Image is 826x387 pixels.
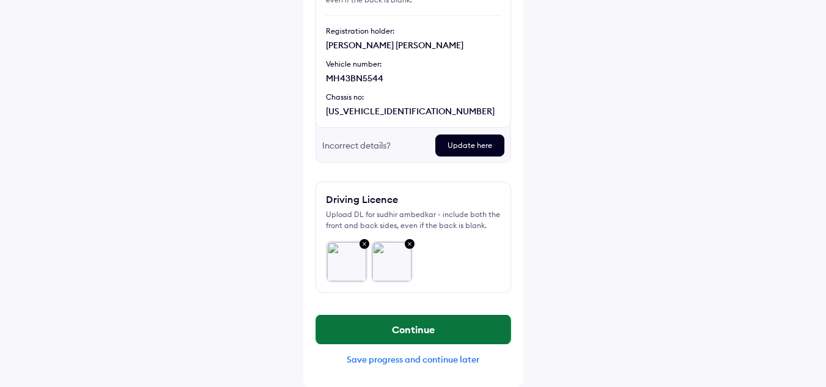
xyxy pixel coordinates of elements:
[357,237,372,252] img: close-grey-bg.svg
[326,26,501,37] div: Registration holder:
[372,241,412,282] img: fd1d95f8-f1be-4090-92dd-230affbac87a
[326,192,398,207] div: Driving Licence
[322,135,426,157] div: Incorrect details?
[326,72,501,84] div: MH43BN5544
[326,39,501,51] div: [PERSON_NAME] [PERSON_NAME]
[326,241,367,282] img: f349cdcd-f1e3-4962-aff6-98e54a102ab7
[315,354,511,365] div: Save progress and continue later
[326,105,501,117] div: [US_VEHICLE_IDENTIFICATION_NUMBER]
[316,315,511,344] button: Continue
[435,135,504,157] div: Update here
[402,237,417,252] img: close-grey-bg.svg
[326,92,501,103] div: Chassis no:
[326,209,501,231] div: Upload DL for sudhir ambedkar - include both the front and back sides, even if the back is blank.
[326,59,501,70] div: Vehicle number:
